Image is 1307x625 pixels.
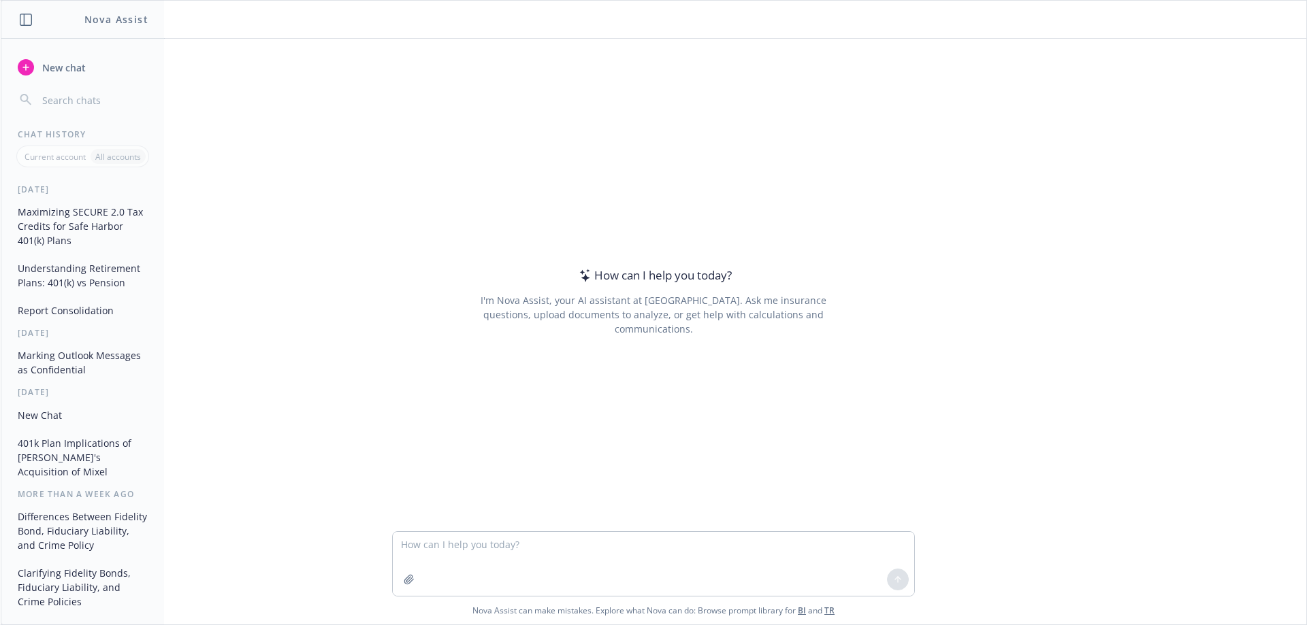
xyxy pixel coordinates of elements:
[1,129,164,140] div: Chat History
[6,596,1301,624] span: Nova Assist can make mistakes. Explore what Nova can do: Browse prompt library for and
[824,605,835,616] a: TR
[12,201,153,252] button: Maximizing SECURE 2.0 Tax Credits for Safe Harbor 401(k) Plans
[462,293,845,336] div: I'm Nova Assist, your AI assistant at [GEOGRAPHIC_DATA]. Ask me insurance questions, upload docum...
[1,327,164,339] div: [DATE]
[798,605,806,616] a: BI
[84,12,148,27] h1: Nova Assist
[12,562,153,613] button: Clarifying Fidelity Bonds, Fiduciary Liability, and Crime Policies
[12,257,153,294] button: Understanding Retirement Plans: 401(k) vs Pension
[39,90,148,109] input: Search chats
[1,386,164,398] div: [DATE]
[39,61,86,75] span: New chat
[12,432,153,483] button: 401k Plan Implications of [PERSON_NAME]'s Acquisition of Mixel
[12,404,153,426] button: New Chat
[95,151,141,163] p: All accounts
[12,505,153,556] button: Differences Between Fidelity Bond, Fiduciary Liability, and Crime Policy
[1,184,164,195] div: [DATE]
[12,344,153,381] button: Marking Outlook Messages as Confidential
[12,55,153,80] button: New chat
[575,267,732,284] div: How can I help you today?
[12,299,153,322] button: Report Consolidation
[25,151,86,163] p: Current account
[1,488,164,500] div: More than a week ago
